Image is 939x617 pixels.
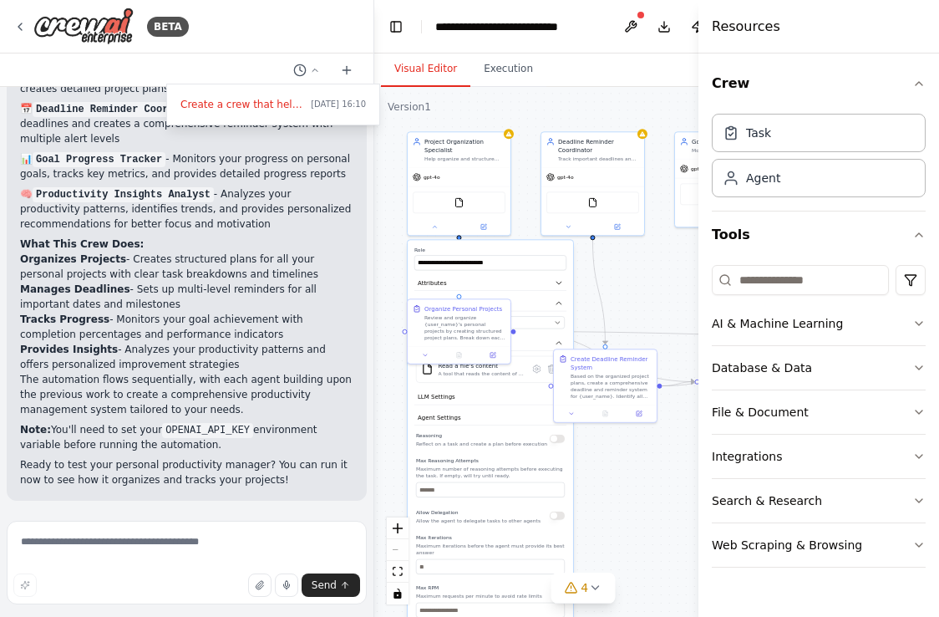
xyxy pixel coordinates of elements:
button: Tools [414,335,566,351]
label: Max RPM [416,584,565,591]
button: Model [414,296,566,312]
div: Deadline Reminder CoordinatorTrack important deadlines and milestones for {user_name}, create com... [541,131,645,236]
div: Read a file's content [438,361,524,370]
label: Role [414,247,566,253]
button: fit view [387,561,409,583]
div: Based on the organized project plans, create a comprehensive deadline and reminder system for {us... [571,373,652,400]
p: Maximum requests per minute to avoid rate limits [416,593,565,599]
button: File & Document [712,390,926,434]
button: Hide left sidebar [384,15,408,38]
nav: breadcrumb [435,18,604,35]
span: 4 [581,579,588,596]
button: Integrations [712,435,926,478]
div: Agent [746,170,780,186]
p: Maximum number of reasoning attempts before executing the task. If empty, will try until ready. [416,466,565,479]
button: Crew [712,60,926,107]
g: Edge from 8473aa73-7fc6-4923-8d33-9b952612e85b to a8ab52c5-a3d7-4b59-a6e1-f3c4e9d64958 [662,332,840,390]
p: Maximum iterations before the agent must provide its best answer [416,543,565,556]
div: Create Deadline Reminder SystemBased on the organized project plans, create a comprehensive deadl... [553,349,657,423]
span: Attributes [418,278,447,287]
button: Web Scraping & Browsing [712,523,926,567]
div: Crew [712,107,926,211]
img: FileReadTool [454,197,464,207]
button: Create a crew that helps organize your personal projects, sets reminders for important deadlines,... [174,91,373,118]
g: Edge from 969a9dd5-84e4-4cc7-8ffb-95dd76c9d993 to a8ab52c5-a3d7-4b59-a6e1-f3c4e9d64958 [515,328,840,340]
button: Open in side panel [479,350,507,360]
button: Open in side panel [593,222,641,232]
button: Attributes [414,275,566,291]
button: No output available [587,409,622,419]
div: React Flow controls [387,518,409,604]
div: Project Organization SpecialistHelp organize and structure personal projects by creating detailed... [407,131,511,236]
span: Create a crew that helps organize your personal projects, sets reminders for important deadlines,... [180,98,304,111]
button: Execution [470,52,546,87]
p: Reflect on a task and create a plan before execution [416,441,547,447]
button: OpenAI - gpt-4o [416,316,565,329]
span: gpt-4o [691,166,708,172]
label: Max Reasoning Attempts [416,457,565,464]
div: Web Scraping & Browsing [712,537,862,553]
span: Reasoning [416,433,442,439]
img: FileReadTool [421,363,433,375]
img: FileReadTool [587,197,597,207]
g: Edge from d9109a22-5a18-4f1b-a0cd-2fa3c2602932 to 8473aa73-7fc6-4923-8d33-9b952612e85b [588,240,609,344]
button: AI & Machine Learning [712,302,926,345]
button: LLM Settings [414,390,566,405]
button: Delete tool [544,361,559,376]
label: Max Iterations [416,534,565,541]
div: Database & Data [712,359,812,376]
button: toggle interactivity [387,583,409,604]
button: Tools [712,212,926,258]
div: Search & Research [712,492,822,509]
span: gpt-4o [424,174,440,181]
div: Track important deadlines and milestones for {user_name}, create comprehensive reminder systems, ... [558,156,639,162]
div: Tools [712,258,926,581]
button: No output available [441,350,476,360]
div: A tool that reads the content of a file. To use this tool, provide a 'file_path' parameter with t... [438,370,524,377]
div: Integrations [712,448,782,465]
div: Help organize and structure personal projects by creating detailed project plans, breaking down t... [424,156,505,162]
div: Review and organize {user_name}'s personal projects by creating structured project plans. Break d... [424,314,505,341]
div: File & Document [712,404,809,421]
span: Agent Settings [418,413,461,421]
div: Deadline Reminder Coordinator [558,137,639,154]
button: Search & Research [712,479,926,523]
button: zoom in [387,518,409,539]
div: Project Organization Specialist [424,137,505,154]
h4: Resources [712,17,780,37]
button: Open in side panel [459,222,507,232]
p: Allow the agent to delegate tasks to other agents [416,518,541,524]
div: Version 1 [388,100,431,114]
button: Visual Editor [381,52,470,87]
div: Create Deadline Reminder System [571,354,652,371]
button: Open in side panel [625,409,653,419]
div: Goal Progress TrackerMonitor and analyze progress on personal goals for {user_name}, track key me... [674,131,779,227]
button: 4 [551,573,615,604]
button: Database & Data [712,346,926,390]
button: Agent Settings [414,410,566,426]
div: AI & Machine Learning [712,315,843,332]
span: [DATE] 16:10 [311,98,366,111]
div: Organize Personal Projects [424,304,502,313]
span: Allow Delegation [416,510,459,516]
div: Task [746,125,771,141]
button: Configure tool [529,361,544,376]
span: LLM Settings [418,393,455,401]
span: gpt-4o [557,174,574,181]
div: Organize Personal ProjectsReview and organize {user_name}'s personal projects by creating structu... [407,298,511,365]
